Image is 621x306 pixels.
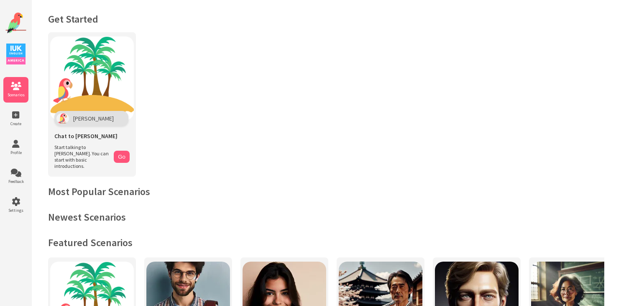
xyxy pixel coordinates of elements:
[48,185,604,198] h2: Most Popular Scenarios
[6,44,26,64] img: IUK Logo
[54,144,110,169] span: Start talking to [PERSON_NAME]. You can start with basic introductions.
[3,150,28,155] span: Profile
[48,211,604,224] h2: Newest Scenarios
[73,115,114,122] span: [PERSON_NAME]
[50,36,134,120] img: Chat with Polly
[114,151,130,163] button: Go
[48,236,604,249] h2: Featured Scenarios
[3,179,28,184] span: Feedback
[5,13,26,33] img: Website Logo
[3,92,28,98] span: Scenarios
[3,208,28,213] span: Settings
[48,13,604,26] h1: Get Started
[54,132,118,140] span: Chat to [PERSON_NAME]
[56,113,69,124] img: Polly
[3,121,28,126] span: Create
